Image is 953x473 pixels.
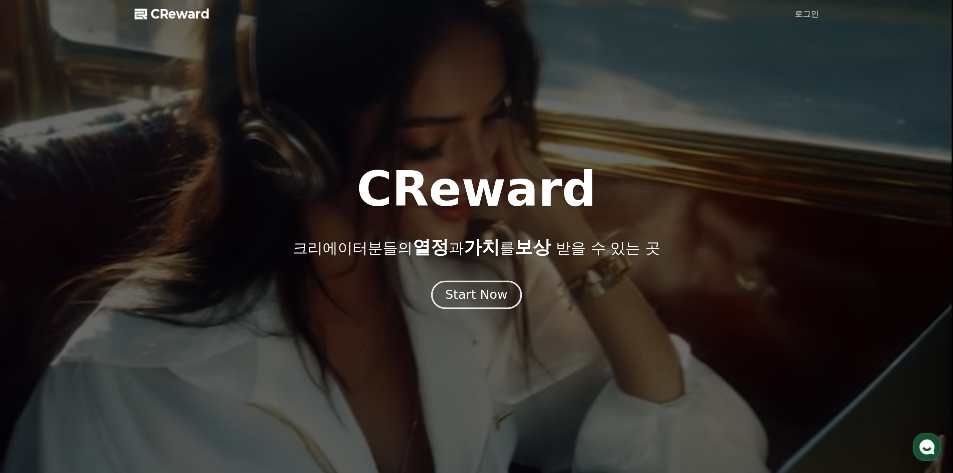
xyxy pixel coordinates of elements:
[92,333,104,341] span: 대화
[515,237,551,257] span: 보상
[155,332,167,340] span: 설정
[413,237,449,257] span: 열정
[32,332,38,340] span: 홈
[293,237,660,257] p: 크리에이터분들의 과 를 받을 수 있는 곳
[431,280,522,309] button: Start Now
[445,286,507,303] div: Start Now
[3,317,66,342] a: 홈
[795,8,819,20] a: 로그인
[357,165,596,213] h1: CReward
[135,6,210,22] a: CReward
[151,6,210,22] span: CReward
[464,237,500,257] span: 가치
[129,317,192,342] a: 설정
[433,291,520,301] a: Start Now
[66,317,129,342] a: 대화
